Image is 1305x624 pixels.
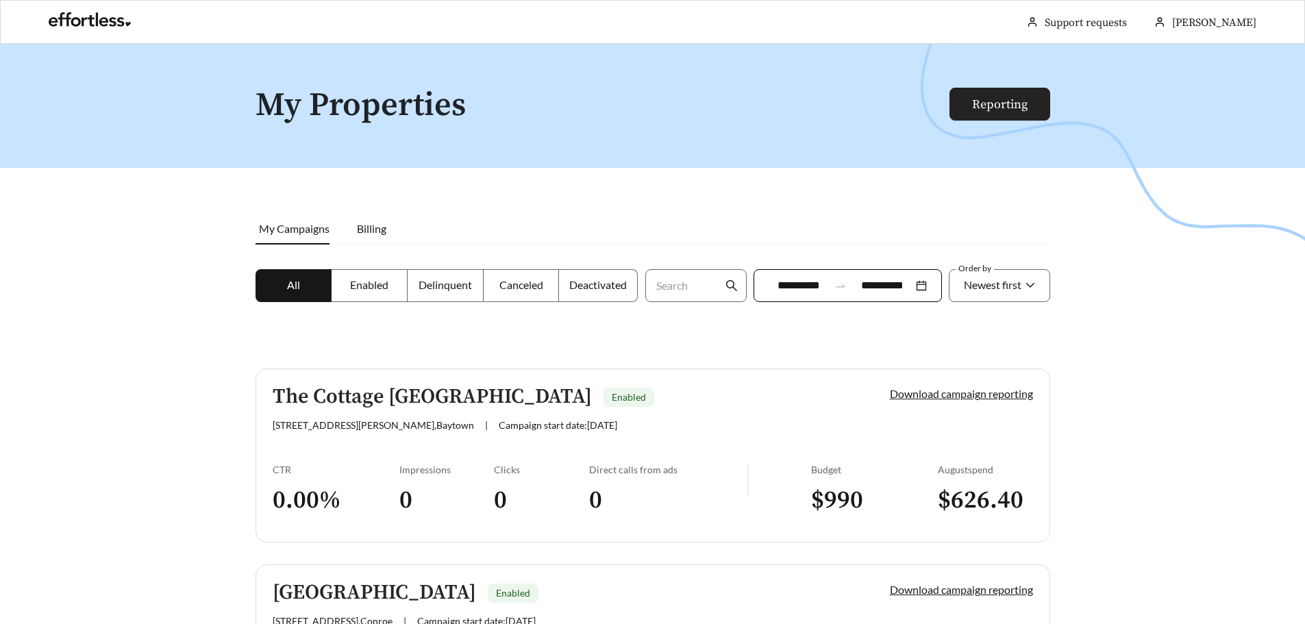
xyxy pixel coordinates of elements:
[747,464,749,497] img: line
[569,278,627,291] span: Deactivated
[890,387,1033,400] a: Download campaign reporting
[938,464,1033,475] div: August spend
[419,278,472,291] span: Delinquent
[589,485,747,516] h3: 0
[938,485,1033,516] h3: $ 626.40
[494,464,589,475] div: Clicks
[256,369,1050,542] a: The Cottage [GEOGRAPHIC_DATA]Enabled[STREET_ADDRESS][PERSON_NAME],Baytown|Campaign start date:[DA...
[273,386,592,408] h5: The Cottage [GEOGRAPHIC_DATA]
[811,485,938,516] h3: $ 990
[485,419,488,431] span: |
[1045,16,1127,29] a: Support requests
[890,583,1033,596] a: Download campaign reporting
[399,464,495,475] div: Impressions
[589,464,747,475] div: Direct calls from ads
[357,222,386,235] span: Billing
[499,419,617,431] span: Campaign start date: [DATE]
[399,485,495,516] h3: 0
[273,419,474,431] span: [STREET_ADDRESS][PERSON_NAME] , Baytown
[273,485,399,516] h3: 0.00 %
[350,278,388,291] span: Enabled
[1172,16,1256,29] span: [PERSON_NAME]
[725,279,738,292] span: search
[273,464,399,475] div: CTR
[811,464,938,475] div: Budget
[496,587,530,599] span: Enabled
[499,278,543,291] span: Canceled
[972,97,1028,112] a: Reporting
[287,278,300,291] span: All
[259,222,330,235] span: My Campaigns
[949,88,1050,121] button: Reporting
[256,88,951,124] h1: My Properties
[494,485,589,516] h3: 0
[964,278,1021,291] span: Newest first
[834,279,847,292] span: swap-right
[834,279,847,292] span: to
[273,582,476,604] h5: [GEOGRAPHIC_DATA]
[612,391,646,403] span: Enabled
